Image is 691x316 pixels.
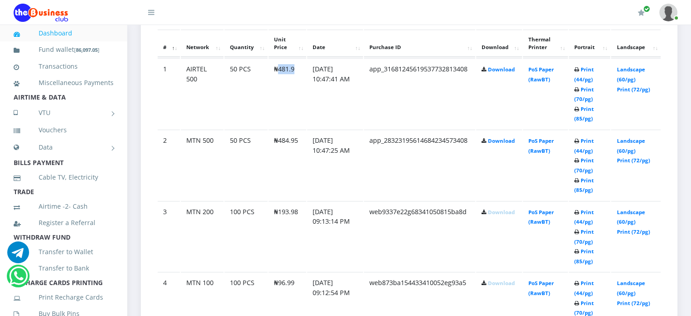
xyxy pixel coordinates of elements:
[14,136,114,159] a: Data
[14,241,114,262] a: Transfer to Wallet
[574,86,594,103] a: Print (70/pg)
[574,248,594,265] a: Print (85/pg)
[523,30,568,58] th: Thermal Printer: activate to sort column ascending
[616,137,645,154] a: Landscape (60/pg)
[14,72,114,93] a: Miscellaneous Payments
[476,30,522,58] th: Download: activate to sort column ascending
[307,58,363,129] td: [DATE] 10:47:41 AM
[488,66,515,73] a: Download
[616,157,650,164] a: Print (72/pg)
[528,209,554,226] a: PoS Paper (RawBT)
[574,177,594,194] a: Print (85/pg)
[488,280,515,286] a: Download
[14,56,114,77] a: Transactions
[643,5,650,12] span: Renew/Upgrade Subscription
[158,30,180,58] th: #: activate to sort column descending
[158,201,180,271] td: 3
[574,209,594,226] a: Print (44/pg)
[9,272,28,287] a: Chat for support
[528,66,554,83] a: PoS Paper (RawBT)
[224,30,268,58] th: Quantity: activate to sort column ascending
[268,58,306,129] td: ₦481.9
[268,30,306,58] th: Unit Price: activate to sort column ascending
[181,58,224,129] td: AIRTEL 500
[7,248,29,263] a: Chat for support
[307,30,363,58] th: Date: activate to sort column ascending
[488,209,515,216] a: Download
[364,30,475,58] th: Purchase ID: activate to sort column ascending
[268,130,306,200] td: ₦484.95
[528,137,554,154] a: PoS Paper (RawBT)
[616,300,650,306] a: Print (72/pg)
[611,30,661,58] th: Landscape: activate to sort column ascending
[569,30,611,58] th: Portrait: activate to sort column ascending
[528,280,554,296] a: PoS Paper (RawBT)
[638,9,645,16] i: Renew/Upgrade Subscription
[14,23,114,44] a: Dashboard
[616,280,645,296] a: Landscape (60/pg)
[76,46,98,53] b: 86,097.05
[616,209,645,226] a: Landscape (60/pg)
[14,196,114,217] a: Airtime -2- Cash
[574,105,594,122] a: Print (85/pg)
[488,137,515,144] a: Download
[158,58,180,129] td: 1
[616,66,645,83] a: Landscape (60/pg)
[14,39,114,60] a: Fund wallet[86,097.05]
[364,201,475,271] td: web9337e22g68341050815ba8d
[307,201,363,271] td: [DATE] 09:13:14 PM
[14,4,68,22] img: Logo
[364,58,475,129] td: app_31681245619537732813408
[224,130,268,200] td: 50 PCS
[364,130,475,200] td: app_28323195614684234573408
[268,201,306,271] td: ₦193.98
[14,167,114,188] a: Cable TV, Electricity
[158,130,180,200] td: 2
[616,86,650,93] a: Print (72/pg)
[181,130,224,200] td: MTN 500
[307,130,363,200] td: [DATE] 10:47:25 AM
[574,157,594,174] a: Print (70/pg)
[659,4,677,21] img: User
[181,30,224,58] th: Network: activate to sort column ascending
[616,228,650,235] a: Print (72/pg)
[74,46,99,53] small: [ ]
[224,58,268,129] td: 50 PCS
[14,287,114,308] a: Print Recharge Cards
[181,201,224,271] td: MTN 200
[14,101,114,124] a: VTU
[574,137,594,154] a: Print (44/pg)
[574,280,594,296] a: Print (44/pg)
[14,258,114,279] a: Transfer to Bank
[224,201,268,271] td: 100 PCS
[574,228,594,245] a: Print (70/pg)
[14,120,114,140] a: Vouchers
[574,66,594,83] a: Print (44/pg)
[14,212,114,233] a: Register a Referral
